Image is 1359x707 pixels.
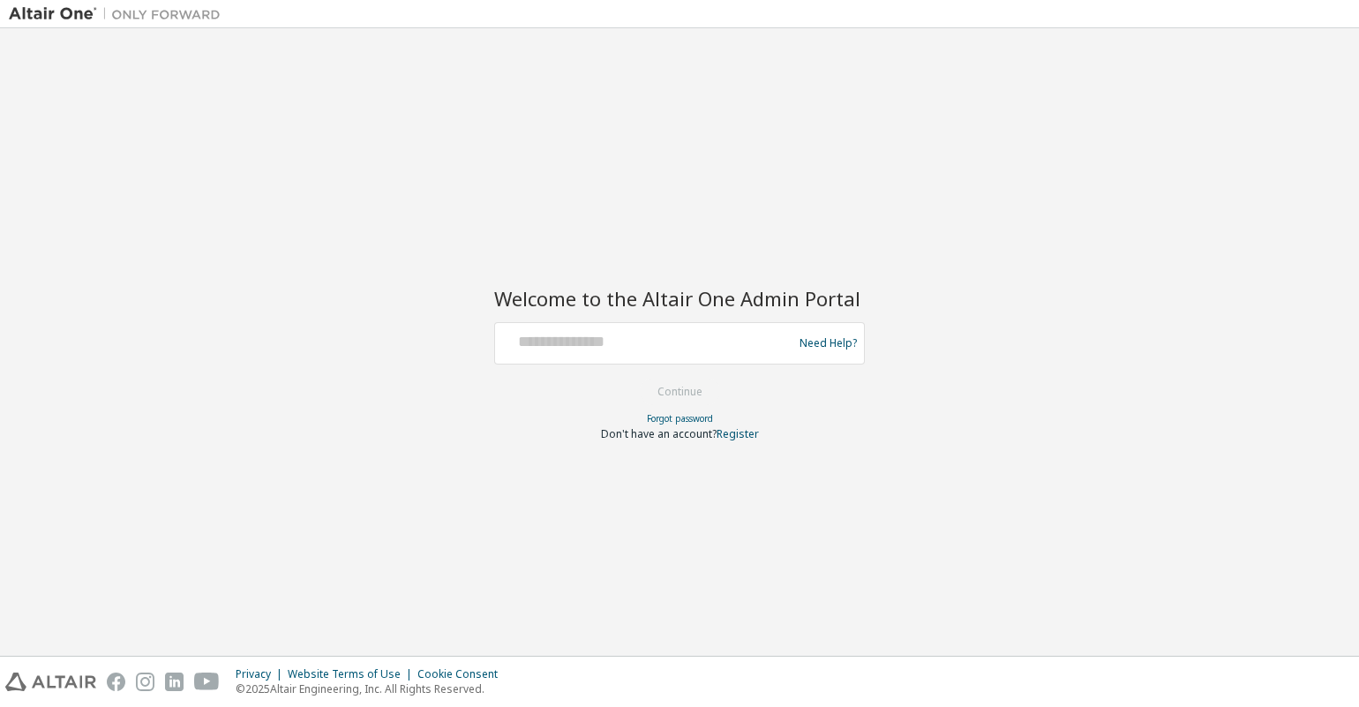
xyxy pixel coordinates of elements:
h2: Welcome to the Altair One Admin Portal [494,286,865,311]
a: Forgot password [647,412,713,425]
img: instagram.svg [136,673,154,691]
a: Register [717,426,759,441]
p: © 2025 Altair Engineering, Inc. All Rights Reserved. [236,681,508,696]
div: Cookie Consent [417,667,508,681]
span: Don't have an account? [601,426,717,441]
div: Privacy [236,667,288,681]
img: altair_logo.svg [5,673,96,691]
img: Altair One [9,5,229,23]
img: linkedin.svg [165,673,184,691]
img: facebook.svg [107,673,125,691]
a: Need Help? [800,342,857,343]
div: Website Terms of Use [288,667,417,681]
img: youtube.svg [194,673,220,691]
